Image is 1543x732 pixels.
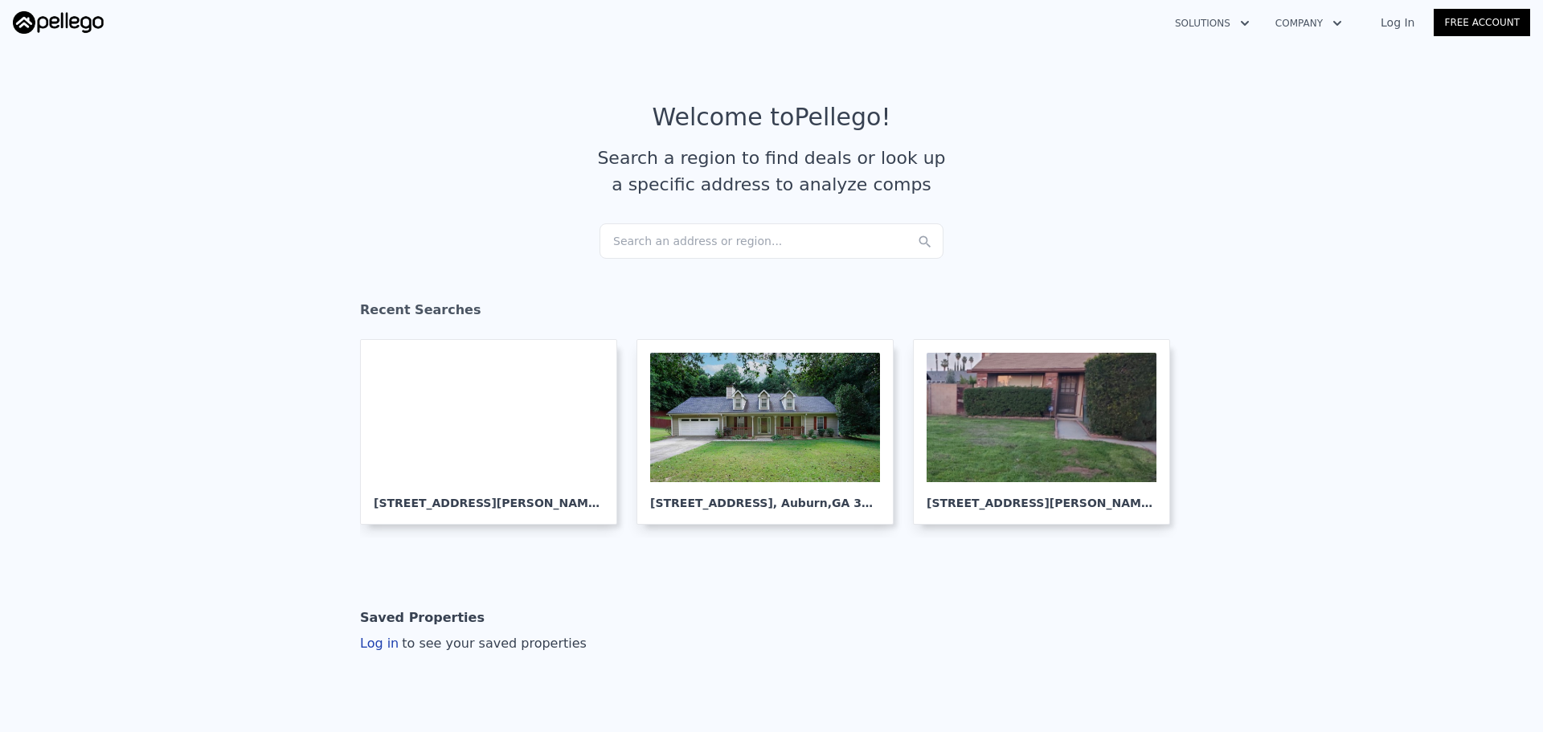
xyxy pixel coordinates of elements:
a: [STREET_ADDRESS][PERSON_NAME], [GEOGRAPHIC_DATA] [913,339,1183,525]
div: Welcome to Pellego ! [653,103,891,132]
div: Search an address or region... [600,223,943,259]
div: Recent Searches [360,288,1183,339]
span: to see your saved properties [399,636,587,651]
div: [STREET_ADDRESS][PERSON_NAME] , Menifee [374,482,604,511]
button: Solutions [1162,9,1263,38]
a: Free Account [1434,9,1530,36]
span: , GA 30011 [828,497,893,509]
a: [STREET_ADDRESS][PERSON_NAME], Menifee [360,339,630,525]
a: Log In [1361,14,1434,31]
button: Company [1263,9,1355,38]
div: [STREET_ADDRESS][PERSON_NAME] , [GEOGRAPHIC_DATA] [927,482,1156,511]
div: Saved Properties [360,602,485,634]
img: Pellego [13,11,104,34]
div: [STREET_ADDRESS] , Auburn [650,482,880,511]
a: [STREET_ADDRESS], Auburn,GA 30011 [636,339,907,525]
div: Log in [360,634,587,653]
div: Search a region to find deals or look up a specific address to analyze comps [591,145,952,198]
